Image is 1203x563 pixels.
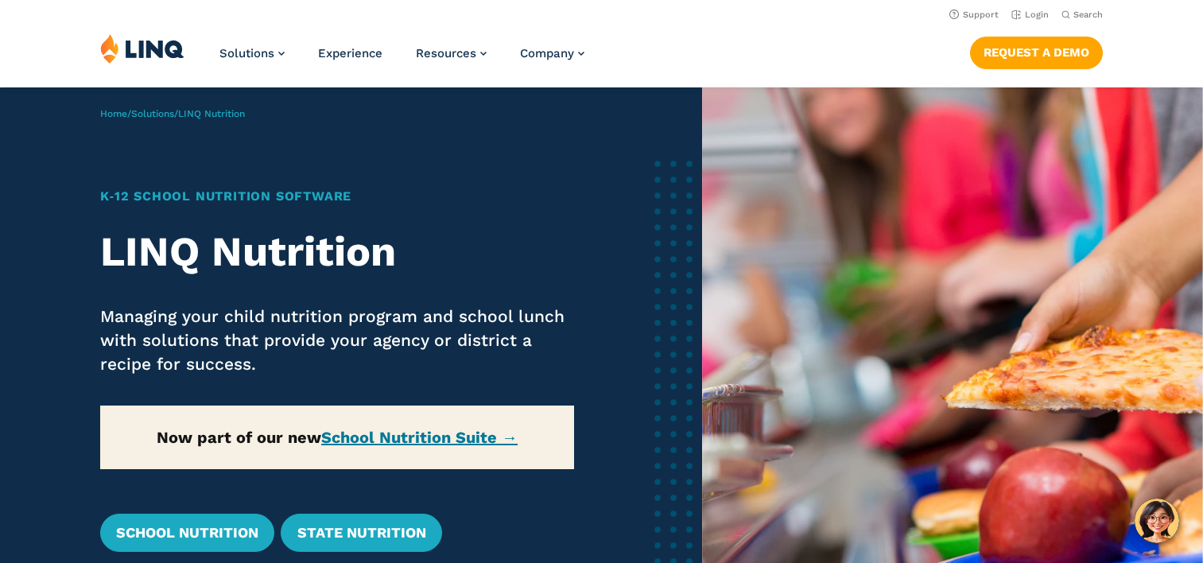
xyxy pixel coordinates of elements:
[100,514,274,552] a: School Nutrition
[318,46,382,60] a: Experience
[520,46,574,60] span: Company
[1011,10,1049,20] a: Login
[1061,9,1103,21] button: Open Search Bar
[416,46,487,60] a: Resources
[157,428,518,447] strong: Now part of our new
[219,46,285,60] a: Solutions
[100,227,396,276] strong: LINQ Nutrition
[416,46,476,60] span: Resources
[100,108,245,119] span: / /
[178,108,245,119] span: LINQ Nutrition
[219,33,584,86] nav: Primary Navigation
[100,305,574,376] p: Managing your child nutrition program and school lunch with solutions that provide your agency or...
[1135,499,1179,543] button: Hello, have a question? Let’s chat.
[281,514,441,552] a: State Nutrition
[321,428,518,447] a: School Nutrition Suite →
[100,108,127,119] a: Home
[100,187,574,206] h1: K‑12 School Nutrition Software
[219,46,274,60] span: Solutions
[131,108,174,119] a: Solutions
[970,37,1103,68] a: Request a Demo
[949,10,999,20] a: Support
[970,33,1103,68] nav: Button Navigation
[520,46,584,60] a: Company
[100,33,184,64] img: LINQ | K‑12 Software
[1073,10,1103,20] span: Search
